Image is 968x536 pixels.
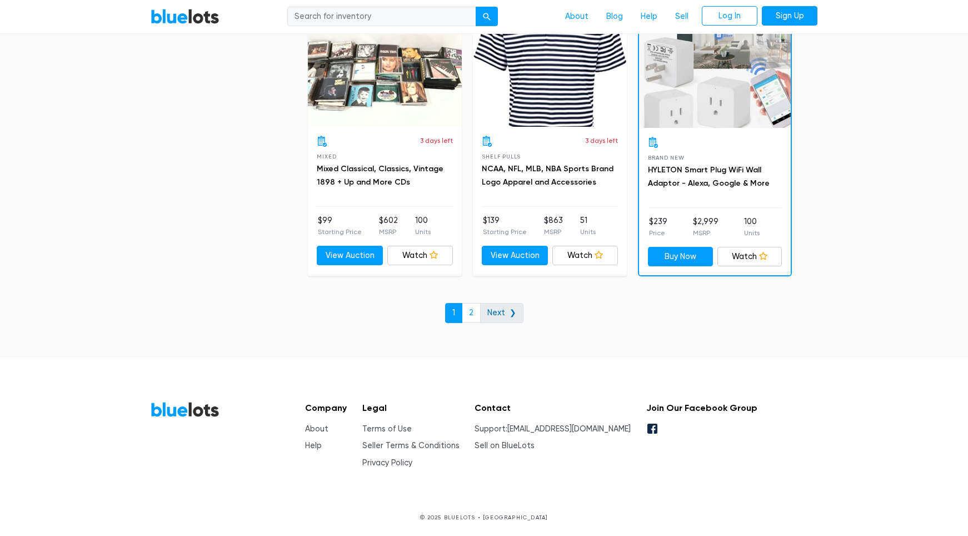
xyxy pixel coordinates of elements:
span: Mixed [317,153,336,160]
li: $602 [379,215,398,237]
li: $139 [483,215,527,237]
a: Sell [666,6,697,27]
a: 2 [462,303,481,323]
a: Live Auction 0 bids [308,10,462,127]
p: 3 days left [420,136,453,146]
a: View Auction [482,246,548,266]
li: $863 [544,215,563,237]
a: About [305,424,328,434]
a: Blog [597,6,632,27]
a: Help [305,441,322,450]
h5: Legal [362,403,460,413]
a: Buy Now [639,11,791,128]
a: Terms of Use [362,424,412,434]
a: 1 [445,303,462,323]
li: $99 [318,215,362,237]
p: Starting Price [318,227,362,237]
a: Help [632,6,666,27]
p: Units [580,227,596,237]
li: $2,999 [693,216,718,238]
li: 100 [415,215,431,237]
a: Watch [717,247,782,267]
a: BlueLots [151,401,219,418]
p: Units [744,228,760,238]
p: © 2025 BLUELOTS • [GEOGRAPHIC_DATA] [151,513,817,522]
li: 100 [744,216,760,238]
a: Watch [552,246,618,266]
h5: Join Our Facebook Group [646,403,757,413]
p: Price [649,228,667,238]
a: View Auction [317,246,383,266]
a: Watch [387,246,453,266]
span: Brand New [648,155,684,161]
a: [EMAIL_ADDRESS][DOMAIN_NAME] [507,424,631,434]
h5: Company [305,403,347,413]
a: NCAA, NFL, MLB, NBA Sports Brand Logo Apparel and Accessories [482,164,613,187]
a: Privacy Policy [362,458,412,468]
li: Support: [475,423,631,435]
li: $239 [649,216,667,238]
a: Sign Up [762,6,817,26]
input: Search for inventory [287,7,476,27]
span: Shelf Pulls [482,153,521,160]
p: MSRP [379,227,398,237]
a: Sell on BlueLots [475,441,535,450]
h5: Contact [475,403,631,413]
p: MSRP [544,227,563,237]
li: 51 [580,215,596,237]
p: MSRP [693,228,718,238]
a: Buy Now [648,247,713,267]
p: Starting Price [483,227,527,237]
p: 3 days left [585,136,618,146]
a: Mixed Classical, Classics, Vintage 1898 + Up and More CDs [317,164,443,187]
a: Next ❯ [480,303,523,323]
a: BlueLots [151,8,219,24]
p: Units [415,227,431,237]
a: Seller Terms & Conditions [362,441,460,450]
a: Live Auction 0 bids [473,10,627,127]
a: About [556,6,597,27]
a: Log In [702,6,757,26]
a: HYLETON Smart Plug WiFi Wall Adaptor - Alexa, Google & More [648,165,770,188]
